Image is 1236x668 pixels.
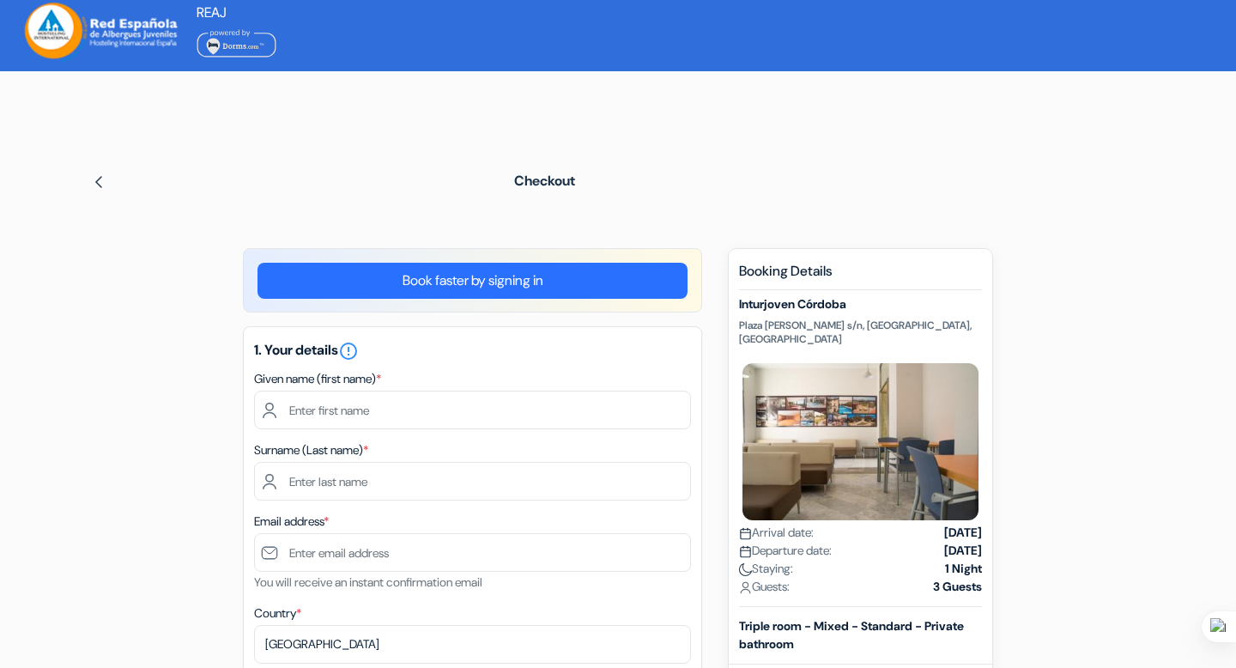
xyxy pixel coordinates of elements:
[944,542,982,560] strong: [DATE]
[739,563,752,576] img: moon.svg
[254,604,301,622] label: Country
[739,618,964,652] b: Triple room - Mixed - Standard - Private bathroom
[945,560,982,578] strong: 1 Night
[739,545,752,558] img: calendar.svg
[254,370,381,388] label: Given name (first name)
[739,297,982,312] h5: Inturjoven Córdoba
[254,391,691,429] input: Enter first name
[739,581,752,594] img: user_icon.svg
[933,578,982,596] strong: 3 Guests
[944,524,982,542] strong: [DATE]
[254,341,691,361] h5: 1. Your details
[514,172,575,190] span: Checkout
[257,263,688,299] a: Book faster by signing in
[197,3,227,21] span: REAJ
[338,341,359,359] a: error_outline
[254,533,691,572] input: Enter email address
[254,574,482,590] small: You will receive an instant confirmation email
[739,524,814,542] span: Arrival date:
[739,560,793,578] span: Staying:
[338,341,359,361] i: error_outline
[739,542,832,560] span: Departure date:
[92,175,106,189] img: left_arrow.svg
[254,462,691,501] input: Enter last name
[739,319,982,346] p: Plaza [PERSON_NAME] s/n, [GEOGRAPHIC_DATA], [GEOGRAPHIC_DATA]
[254,513,329,531] label: Email address
[254,441,368,459] label: Surname (Last name)
[739,263,982,290] h5: Booking Details
[739,527,752,540] img: calendar.svg
[739,578,790,596] span: Guests:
